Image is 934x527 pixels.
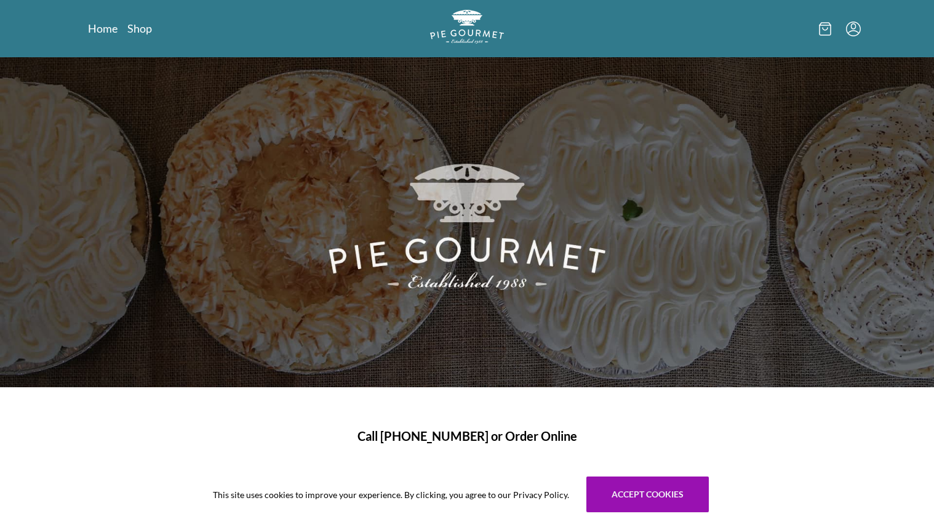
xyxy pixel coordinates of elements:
[430,10,504,47] a: Logo
[127,21,152,36] a: Shop
[88,21,118,36] a: Home
[846,22,861,36] button: Menu
[213,488,569,501] span: This site uses cookies to improve your experience. By clicking, you agree to our Privacy Policy.
[586,477,709,512] button: Accept cookies
[103,427,831,445] h1: Call [PHONE_NUMBER] or Order Online
[430,10,504,44] img: logo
